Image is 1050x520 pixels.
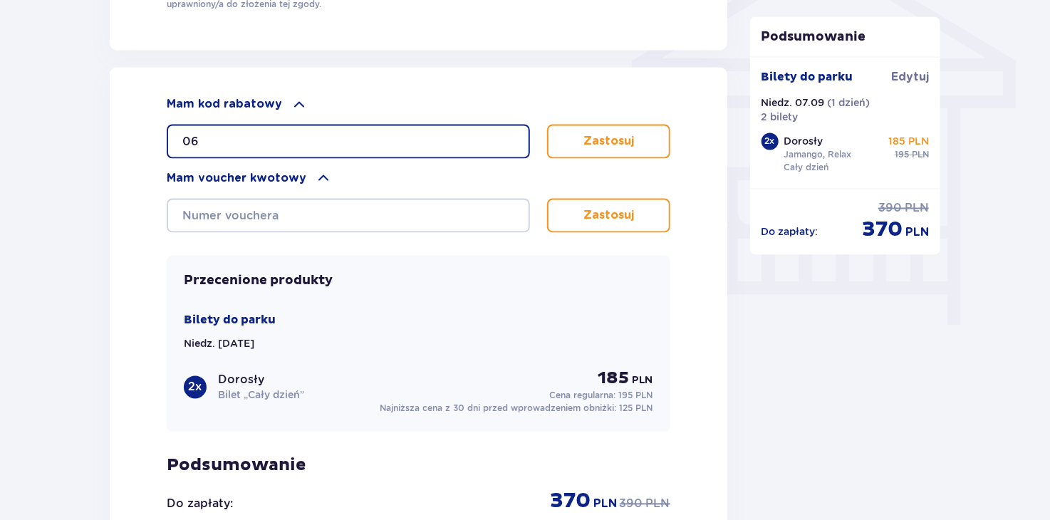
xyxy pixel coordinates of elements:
p: PLN [905,201,929,217]
p: 390 [620,496,643,512]
p: PLN [646,496,670,512]
p: 2 bilety [761,110,799,125]
p: 185 PLN [888,135,929,149]
div: 2 x [184,376,207,399]
p: Bilety do parku [761,69,853,85]
p: Najniższa cena z 30 dni przed wprowadzeniem obniżki: [380,402,653,415]
p: Zastosuj [583,134,634,150]
p: 390 [878,201,902,217]
p: Dorosły [784,135,823,149]
span: 125 PLN [620,403,653,414]
p: 195 [895,149,909,162]
p: Do zapłaty : [761,225,818,239]
p: 370 [551,488,591,515]
p: PLN [905,225,929,241]
p: Jamango, Relax [784,149,852,162]
p: ( 1 dzień ) [828,96,870,110]
p: 185 [598,368,630,390]
button: Zastosuj [547,125,670,159]
p: Przecenione produkty [184,273,333,290]
input: Numer vouchera [167,199,530,233]
span: 195 PLN [619,390,653,401]
p: Do zapłaty : [167,496,233,512]
a: Edytuj [891,69,929,85]
p: Cały dzień [784,162,829,175]
p: PLN [633,374,653,388]
p: Dorosły [218,373,264,388]
p: 370 [862,217,903,244]
input: Kod rabatowy [167,125,530,159]
p: Bilet „Cały dzień” [218,388,304,402]
p: Niedz. [DATE] [184,337,254,351]
p: Podsumowanie [167,455,670,477]
p: Niedz. 07.09 [761,96,825,110]
p: Cena regularna: [550,390,653,402]
p: Mam voucher kwotowy [167,171,306,187]
p: Zastosuj [583,208,634,224]
button: Zastosuj [547,199,670,233]
p: PLN [594,496,618,512]
p: Bilety do parku [184,313,276,328]
p: Mam kod rabatowy [167,97,282,113]
p: Podsumowanie [750,28,941,46]
div: 2 x [761,133,779,150]
p: PLN [912,149,929,162]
